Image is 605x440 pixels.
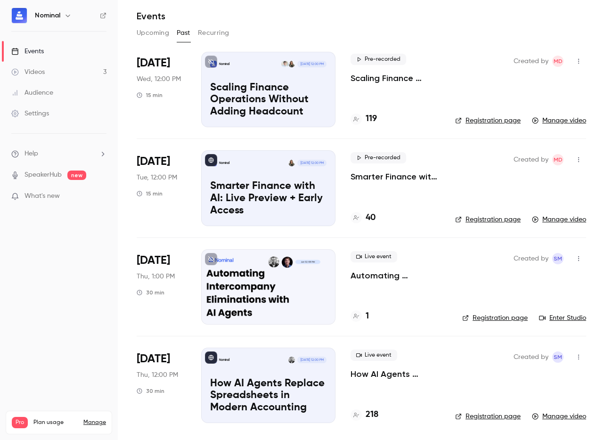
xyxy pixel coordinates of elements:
p: Smarter Finance with AI: Live Preview + Early Access [210,180,327,217]
li: help-dropdown-opener [11,149,106,159]
img: Stephanie, Montelius [288,160,295,166]
span: Stephanie Montelius [552,253,564,264]
h4: 40 [366,212,376,224]
img: Stephanie, Montelius [288,61,295,67]
button: Past [177,25,190,41]
span: Live event [351,350,397,361]
span: Pre-recorded [351,54,406,65]
h4: 1 [366,310,369,323]
span: Plan usage [33,419,78,426]
div: Settings [11,109,49,118]
p: Nominal [219,161,229,165]
span: Wed, 12:00 PM [137,74,181,84]
h1: Events [137,10,165,22]
div: Apr 24 Thu, 12:00 PM (America/New York) [137,348,186,423]
div: Audience [11,88,53,98]
div: Videos [11,67,45,77]
div: Jun 12 Thu, 1:00 PM (America/New York) [137,249,186,325]
h4: 119 [366,113,377,125]
p: How AI Agents Replace Spreadsheets in Modern Accounting [210,378,327,414]
p: Scaling Finance Operations Without Adding Headcount [210,82,327,118]
a: Registration page [455,412,521,421]
span: [DATE] [137,351,170,367]
img: Lee Greene [288,357,295,363]
span: Created by [514,351,548,363]
span: [DATE] [137,154,170,169]
span: Help [25,149,38,159]
span: Thu, 1:00 PM [137,272,175,281]
span: Created by [514,253,548,264]
img: Guy Leibovitz [281,61,288,67]
p: Nominal [219,62,229,66]
a: Manage video [532,116,586,125]
span: Md [554,154,563,165]
span: [DATE] [137,56,170,71]
span: Live event [351,251,397,262]
div: Events [11,47,44,56]
span: Maria Valentina de Jongh Sierralta [552,56,564,67]
span: Created by [514,154,548,165]
span: Created by [514,56,548,67]
span: SM [554,253,562,264]
button: Recurring [198,25,229,41]
a: How AI Agents Replace Spreadsheets in Modern Accounting [351,368,440,380]
img: Nominal [12,8,27,23]
span: What's new [25,191,60,201]
div: 15 min [137,91,163,99]
a: Automating Intercompany Eliminations with AI Agents [351,270,447,281]
span: [DATE] 12:00 PM [297,160,326,166]
a: Smarter Finance with AI: Live Preview + Early Access [351,171,440,182]
a: SpeakerHub [25,170,62,180]
span: Maria Valentina de Jongh Sierralta [552,154,564,165]
span: Pro [12,417,28,428]
button: Upcoming [137,25,169,41]
div: 15 min [137,190,163,197]
span: Pre-recorded [351,152,406,163]
a: Manage video [532,215,586,224]
div: Sep 10 Wed, 12:00 PM (America/New York) [137,52,186,127]
span: Tue, 12:00 PM [137,173,177,182]
a: 218 [351,408,378,421]
span: [DATE] [137,253,170,268]
span: [DATE] 12:00 PM [297,357,326,363]
h4: 218 [366,408,378,421]
a: Manage [83,419,106,426]
a: 1 [351,310,369,323]
div: Jul 15 Tue, 1:00 PM (America/Sao Paulo) [137,150,186,226]
p: Nominal [219,358,229,362]
a: How AI Agents Replace Spreadsheets in Modern AccountingNominalLee Greene[DATE] 12:00 PMHow AI Age... [201,348,335,423]
div: 30 min [137,387,164,395]
span: [DATE] 12:00 PM [297,61,326,67]
span: SM [554,351,562,363]
span: new [67,171,86,180]
a: 119 [351,113,377,125]
a: Smarter Finance with AI: Live Preview + Early AccessNominalStephanie, Montelius[DATE] 12:00 PMSma... [201,150,335,226]
div: 30 min [137,289,164,296]
span: Stephanie Montelius [552,351,564,363]
a: Scaling Finance Operations Without Adding Headcount [351,73,440,84]
iframe: Noticeable Trigger [95,192,106,201]
a: Registration page [455,215,521,224]
h6: Nominal [35,11,60,20]
a: Registration page [462,313,528,323]
a: Enter Studio [539,313,586,323]
a: 40 [351,212,376,224]
a: Registration page [455,116,521,125]
a: Manage video [532,412,586,421]
a: Scaling Finance Operations Without Adding HeadcountNominalStephanie, MonteliusGuy Leibovitz[DATE]... [201,52,335,127]
span: Thu, 12:00 PM [137,370,178,380]
span: Md [554,56,563,67]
